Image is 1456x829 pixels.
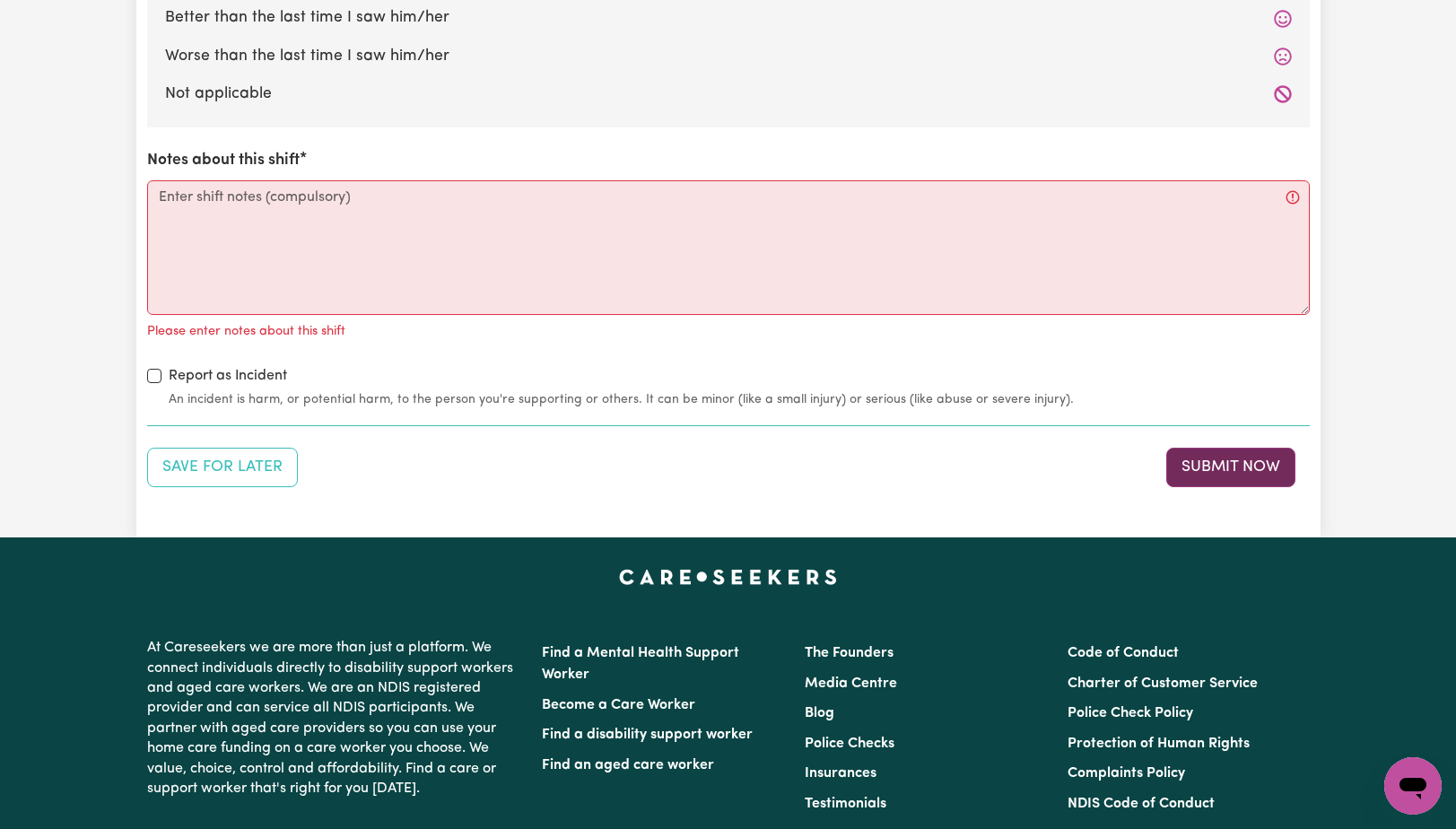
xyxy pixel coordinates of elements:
label: Report as Incident [169,365,287,387]
a: Charter of Customer Service [1068,676,1258,691]
a: Become a Care Worker [542,698,695,712]
a: Media Centre [805,676,897,691]
p: At Careseekers we are more than just a platform. We connect individuals directly to disability su... [147,631,520,806]
a: Find an aged care worker [542,758,714,772]
small: An incident is harm, or potential harm, to the person you're supporting or others. It can be mino... [169,390,1310,409]
a: Protection of Human Rights [1068,737,1250,751]
a: Code of Conduct [1068,646,1179,660]
a: Careseekers home page [619,570,837,584]
label: Not applicable [165,83,1292,106]
label: Worse than the last time I saw him/her [165,45,1292,68]
a: Blog [805,706,834,720]
button: Submit your job report [1166,448,1295,487]
a: Police Checks [805,737,894,751]
a: Testimonials [805,797,886,811]
a: Insurances [805,766,876,781]
a: Police Check Policy [1068,706,1193,720]
iframe: Button to launch messaging window, conversation in progress [1384,757,1442,815]
p: Please enter notes about this shift [147,322,345,342]
a: Find a disability support worker [542,728,753,742]
a: The Founders [805,646,894,660]
label: Better than the last time I saw him/her [165,6,1292,30]
a: Complaints Policy [1068,766,1185,781]
label: Notes about this shift [147,149,300,172]
a: NDIS Code of Conduct [1068,797,1215,811]
a: Find a Mental Health Support Worker [542,646,739,682]
button: Save your job report [147,448,298,487]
